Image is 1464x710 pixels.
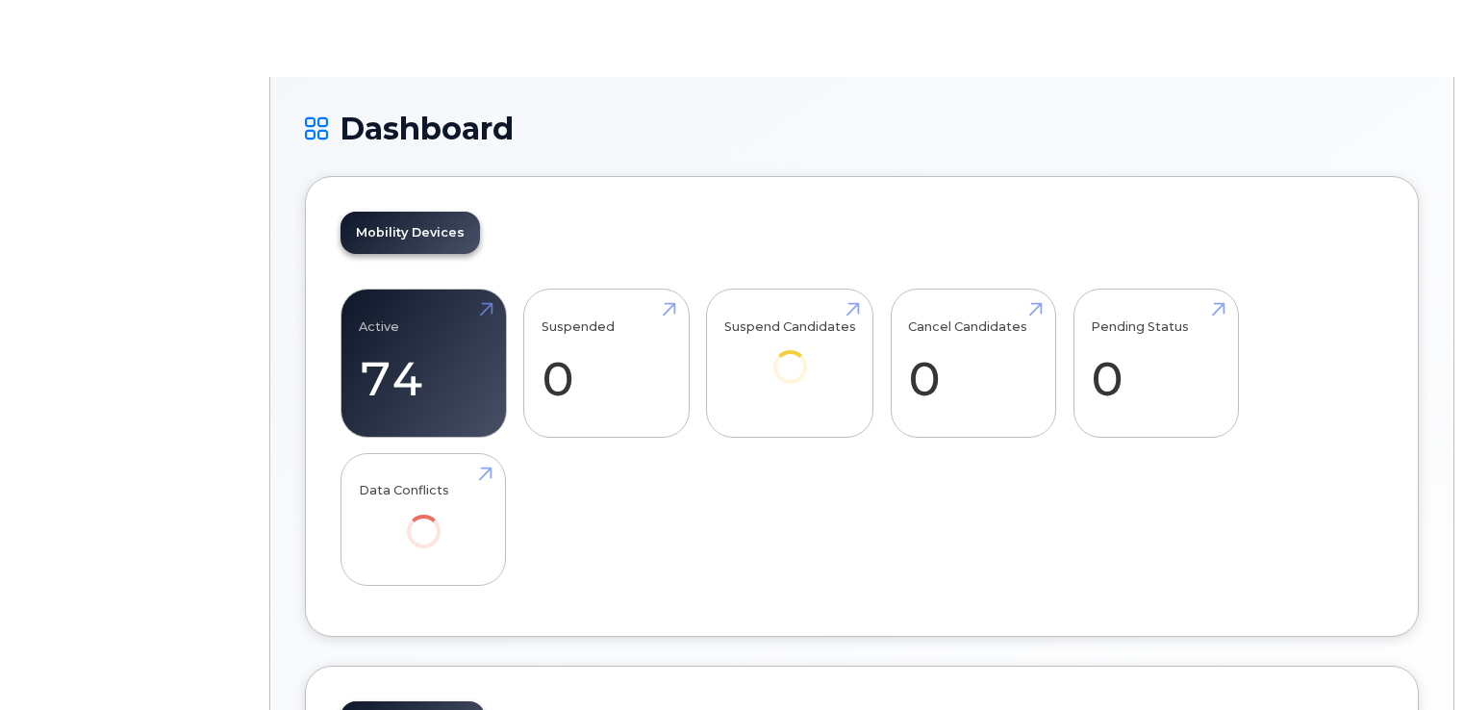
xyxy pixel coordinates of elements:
h1: Dashboard [305,112,1419,145]
a: Suspended 0 [542,300,671,427]
a: Mobility Devices [341,212,480,254]
a: Suspend Candidates [724,300,856,411]
a: Pending Status 0 [1091,300,1221,427]
a: Data Conflicts [359,464,489,574]
a: Cancel Candidates 0 [908,300,1038,427]
a: Active 74 [359,300,489,427]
